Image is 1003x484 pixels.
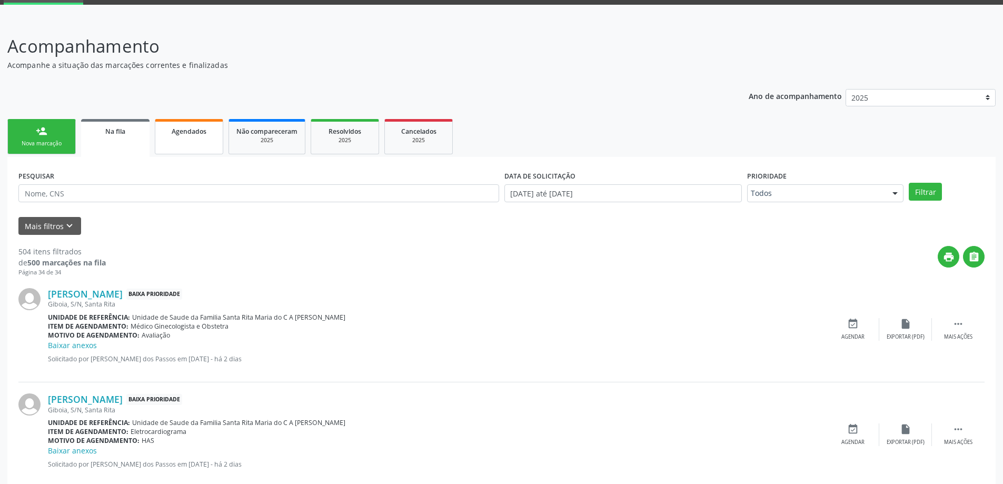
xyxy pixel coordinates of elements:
div: Exportar (PDF) [887,439,925,446]
i:  [952,318,964,330]
div: Giboia, S/N, Santa Rita [48,406,827,414]
button: print [938,246,959,268]
span: Avaliação [142,331,170,340]
button: Mais filtroskeyboard_arrow_down [18,217,81,235]
div: Exportar (PDF) [887,333,925,341]
div: Agendar [841,333,865,341]
span: Baixa Prioridade [126,394,182,405]
span: Cancelados [401,127,436,136]
span: Na fila [105,127,125,136]
p: Solicitado por [PERSON_NAME] dos Passos em [DATE] - há 2 dias [48,354,827,363]
a: Baixar anexos [48,340,97,350]
div: 2025 [392,136,445,144]
i: event_available [847,423,859,435]
a: [PERSON_NAME] [48,393,123,405]
span: Resolvidos [329,127,361,136]
span: Não compareceram [236,127,297,136]
i: event_available [847,318,859,330]
p: Solicitado por [PERSON_NAME] dos Passos em [DATE] - há 2 dias [48,460,827,469]
a: Baixar anexos [48,446,97,456]
div: Página 34 de 34 [18,268,106,277]
i:  [952,423,964,435]
div: Giboia, S/N, Santa Rita [48,300,827,309]
p: Acompanhe a situação das marcações correntes e finalizadas [7,60,699,71]
label: DATA DE SOLICITAÇÃO [504,168,575,184]
div: person_add [36,125,47,137]
div: 2025 [236,136,297,144]
button: Filtrar [909,183,942,201]
input: Selecione um intervalo [504,184,742,202]
span: Todos [751,188,882,199]
b: Unidade de referência: [48,313,130,322]
button:  [963,246,985,268]
span: Unidade de Saude da Familia Santa Rita Maria do C A [PERSON_NAME] [132,418,345,427]
img: img [18,393,41,416]
div: Mais ações [944,333,972,341]
i: print [943,251,955,263]
div: Nova marcação [15,140,68,147]
div: 504 itens filtrados [18,246,106,257]
div: de [18,257,106,268]
b: Item de agendamento: [48,427,128,436]
strong: 500 marcações na fila [27,258,106,268]
span: Baixa Prioridade [126,289,182,300]
p: Acompanhamento [7,33,699,60]
div: 2025 [319,136,371,144]
i: insert_drive_file [900,423,911,435]
span: HAS [142,436,154,445]
i:  [968,251,980,263]
b: Unidade de referência: [48,418,130,427]
span: Eletrocardiograma [131,427,186,436]
input: Nome, CNS [18,184,499,202]
div: Mais ações [944,439,972,446]
i: insert_drive_file [900,318,911,330]
b: Motivo de agendamento: [48,436,140,445]
span: Médico Ginecologista e Obstetra [131,322,229,331]
span: Unidade de Saude da Familia Santa Rita Maria do C A [PERSON_NAME] [132,313,345,322]
a: [PERSON_NAME] [48,288,123,300]
img: img [18,288,41,310]
label: PESQUISAR [18,168,54,184]
p: Ano de acompanhamento [749,89,842,102]
b: Item de agendamento: [48,322,128,331]
b: Motivo de agendamento: [48,331,140,340]
div: Agendar [841,439,865,446]
label: Prioridade [747,168,787,184]
span: Agendados [172,127,206,136]
i: keyboard_arrow_down [64,220,75,232]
